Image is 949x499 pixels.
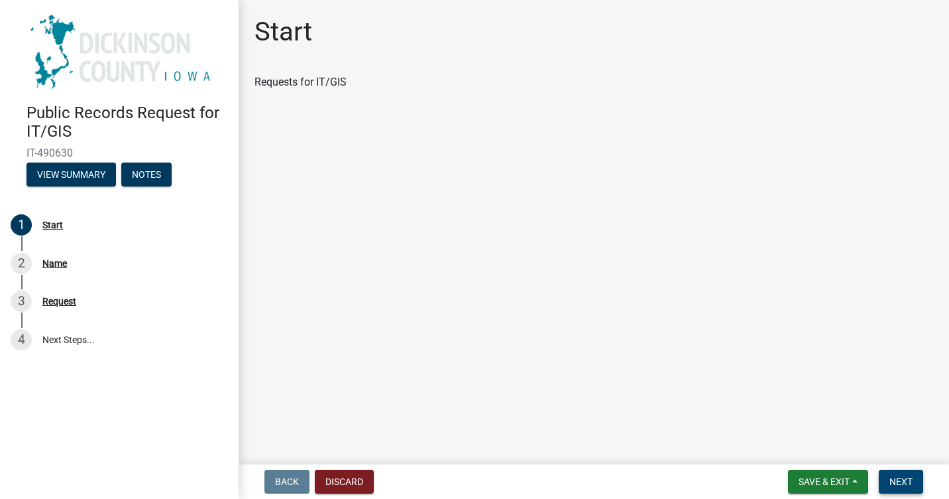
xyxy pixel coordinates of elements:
[11,329,32,350] div: 4
[42,220,63,230] div: Start
[879,470,923,494] button: Next
[889,476,913,487] span: Next
[275,476,299,487] span: Back
[42,259,67,268] div: Name
[315,470,374,494] button: Discard
[11,253,32,274] div: 2
[27,104,228,142] h4: Public Records Request for IT/GIS
[121,170,172,180] wm-modal-confirm: Notes
[254,74,933,90] div: Requests for IT/GIS
[27,147,212,159] span: IT-490630
[11,291,32,312] div: 3
[264,470,309,494] button: Back
[27,170,116,180] wm-modal-confirm: Summary
[254,16,312,48] h1: Start
[27,163,116,186] button: View Summary
[42,297,76,306] div: Request
[121,163,172,186] button: Notes
[799,476,850,487] span: Save & Exit
[27,14,217,90] img: Dickinson County, Iowa
[11,214,32,236] div: 1
[788,470,868,494] button: Save & Exit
